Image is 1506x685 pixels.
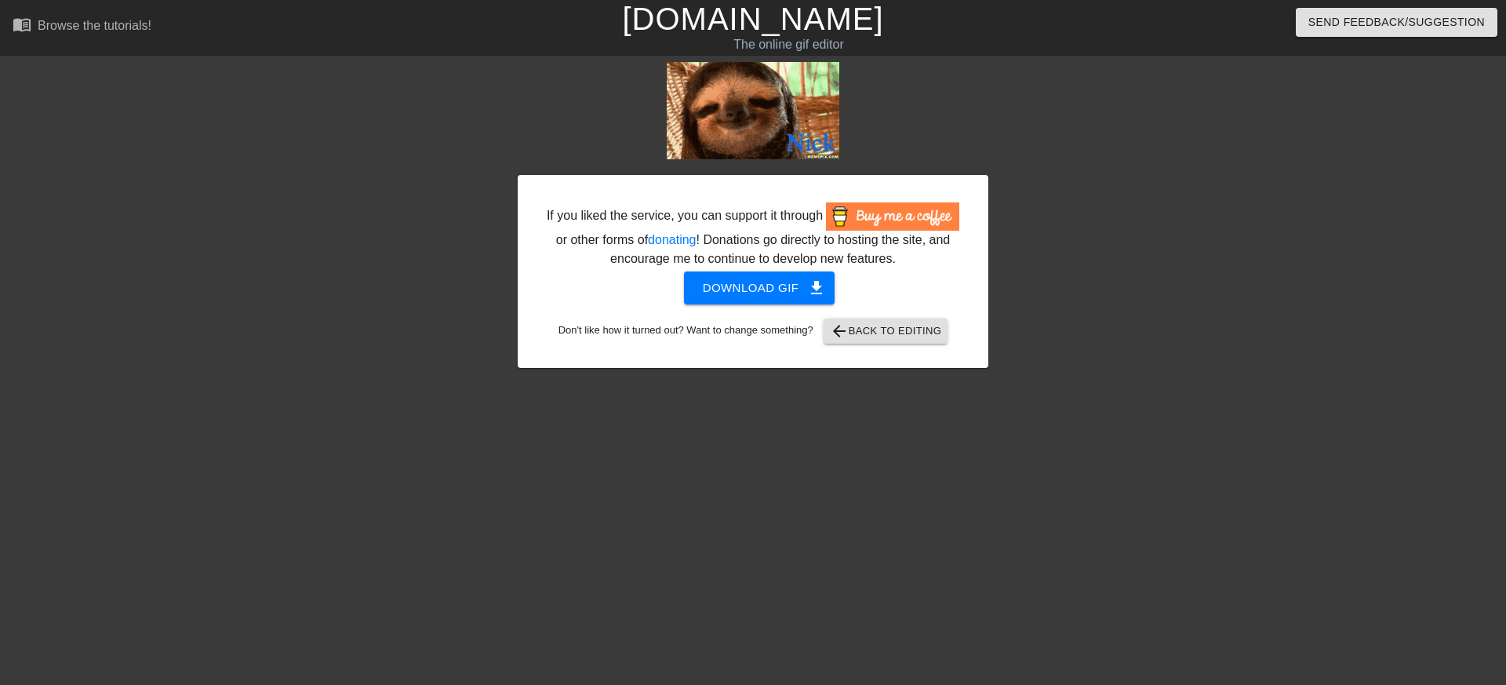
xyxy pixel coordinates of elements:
span: Download gif [703,278,817,298]
div: Don't like how it turned out? Want to change something? [542,319,964,344]
span: Send Feedback/Suggestion [1308,13,1485,32]
a: donating [648,233,696,246]
span: arrow_back [830,322,849,341]
button: Download gif [684,271,835,304]
img: Buy Me A Coffee [826,202,959,231]
div: Browse the tutorials! [38,19,151,32]
a: Download gif [671,280,835,293]
a: [DOMAIN_NAME] [622,2,883,36]
img: SfhdVtSz.gif [667,62,839,159]
a: Browse the tutorials! [13,15,151,39]
button: Back to Editing [824,319,948,344]
div: If you liked the service, you can support it through or other forms of ! Donations go directly to... [545,202,961,268]
div: The online gif editor [510,35,1068,54]
button: Send Feedback/Suggestion [1296,8,1497,37]
span: get_app [807,279,826,297]
span: menu_book [13,15,31,34]
span: Back to Editing [830,322,942,341]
